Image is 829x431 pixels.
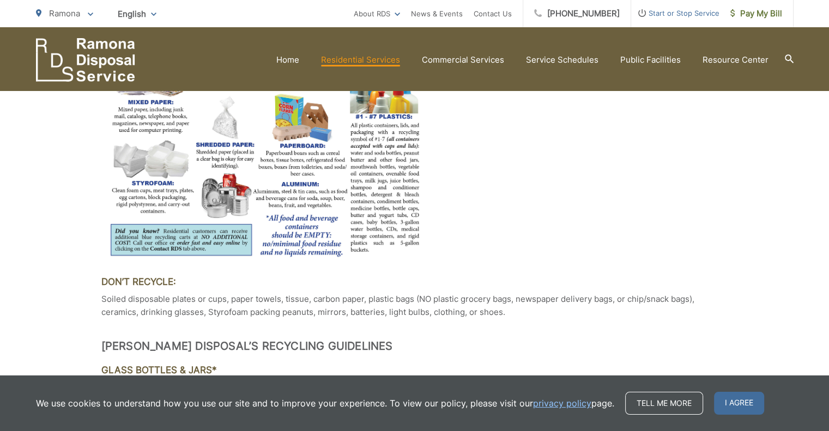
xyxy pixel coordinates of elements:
a: Resource Center [703,53,769,66]
a: Residential Services [321,53,400,66]
h3: Glass Bottles & Jars* [101,365,728,375]
a: Home [276,53,299,66]
a: About RDS [354,7,400,20]
h2: [PERSON_NAME] Disposal’s Recycling Guidelines [101,339,728,353]
a: Commercial Services [422,53,504,66]
span: Ramona [49,8,80,19]
a: Public Facilities [620,53,681,66]
a: Contact Us [474,7,512,20]
a: EDCD logo. Return to the homepage. [36,38,135,82]
span: Pay My Bill [730,7,782,20]
a: Tell me more [625,392,703,415]
a: privacy policy [533,397,591,410]
a: News & Events [411,7,463,20]
span: I agree [714,392,764,415]
p: We use cookies to understand how you use our site and to improve your experience. To view our pol... [36,397,614,410]
a: Service Schedules [526,53,598,66]
h3: Don’t Recycle: [101,276,728,287]
p: Soiled disposable plates or cups, paper towels, tissue, carbon paper, plastic bags (NO plastic gr... [101,293,728,319]
span: English [110,4,165,23]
